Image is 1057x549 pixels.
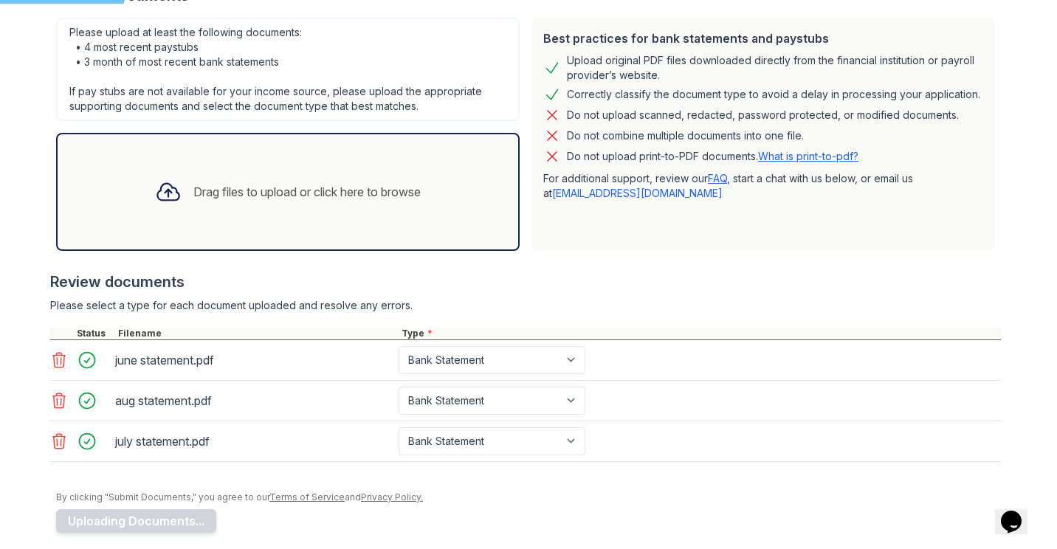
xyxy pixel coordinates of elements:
[193,183,421,201] div: Drag files to upload or click here to browse
[56,509,216,533] button: Uploading Documents...
[567,86,980,103] div: Correctly classify the document type to avoid a delay in processing your application.
[995,490,1042,534] iframe: chat widget
[543,171,983,201] p: For additional support, review our , start a chat with us below, or email us at
[269,491,345,503] a: Terms of Service
[56,491,1001,503] div: By clicking "Submit Documents," you agree to our and
[361,491,423,503] a: Privacy Policy.
[567,149,858,164] p: Do not upload print-to-PDF documents.
[399,328,1001,339] div: Type
[567,53,983,83] div: Upload original PDF files downloaded directly from the financial institution or payroll provider’...
[50,272,1001,292] div: Review documents
[552,187,723,199] a: [EMAIL_ADDRESS][DOMAIN_NAME]
[56,18,520,121] div: Please upload at least the following documents: • 4 most recent paystubs • 3 month of most recent...
[74,328,115,339] div: Status
[115,328,399,339] div: Filename
[758,150,858,162] a: What is print-to-pdf?
[708,172,727,184] a: FAQ
[50,298,1001,313] div: Please select a type for each document uploaded and resolve any errors.
[567,127,804,145] div: Do not combine multiple documents into one file.
[115,348,393,372] div: june statement.pdf
[543,30,983,47] div: Best practices for bank statements and paystubs
[115,429,393,453] div: july statement.pdf
[115,389,393,412] div: aug statement.pdf
[567,106,959,124] div: Do not upload scanned, redacted, password protected, or modified documents.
